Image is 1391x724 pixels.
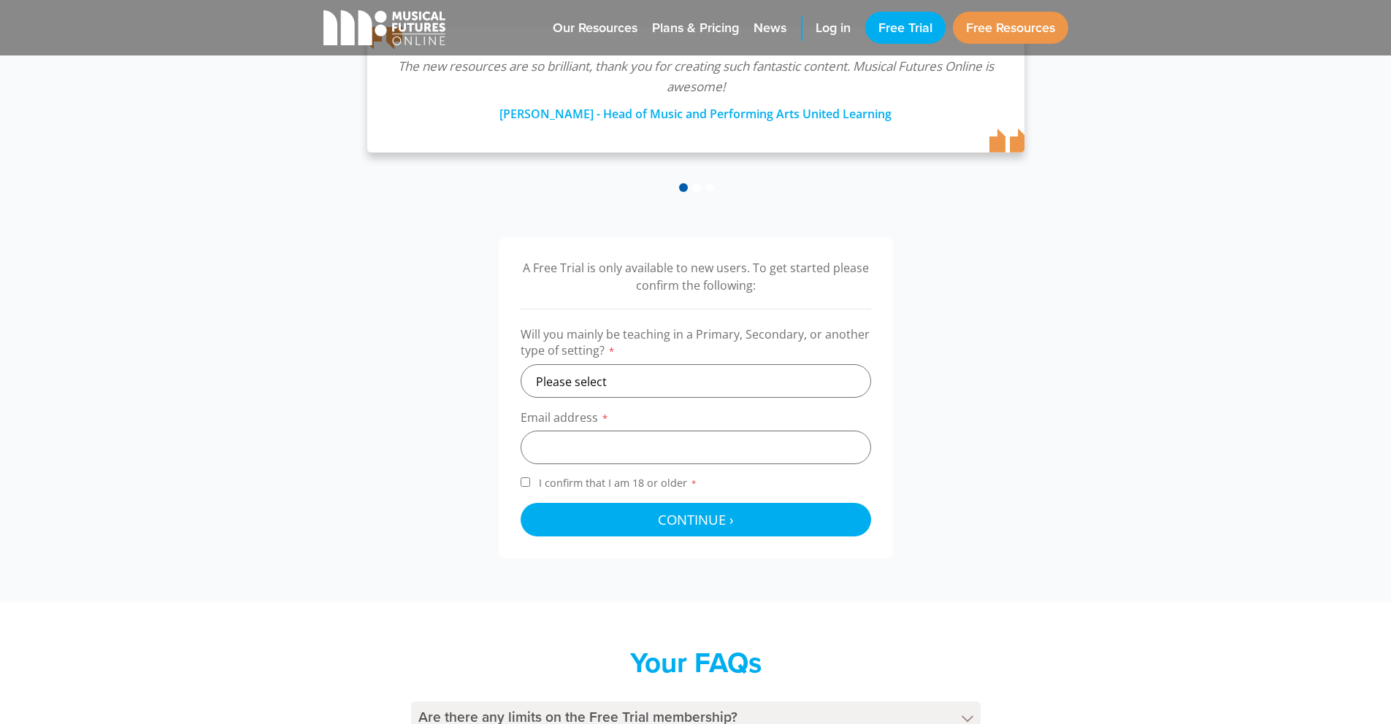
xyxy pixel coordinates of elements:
span: Log in [816,18,851,38]
span: Plans & Pricing [652,18,739,38]
input: I confirm that I am 18 or older* [521,477,530,487]
label: Will you mainly be teaching in a Primary, Secondary, or another type of setting? [521,326,871,364]
p: A Free Trial is only available to new users. To get started please confirm the following: [521,259,871,294]
div: [PERSON_NAME] - Head of Music and Performing Arts United Learning [396,97,995,123]
label: Email address [521,409,871,431]
a: Free Trial [865,12,946,44]
span: News [754,18,786,38]
h2: Your FAQs [411,646,981,679]
span: Our Resources [553,18,637,38]
p: The new resources are so brilliant, thank you for creating such fantastic content. Musical Future... [396,56,995,97]
button: Continue › [521,503,871,536]
span: I confirm that I am 18 or older [536,476,700,490]
a: Free Resources [953,12,1068,44]
span: Continue › [658,510,734,528]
